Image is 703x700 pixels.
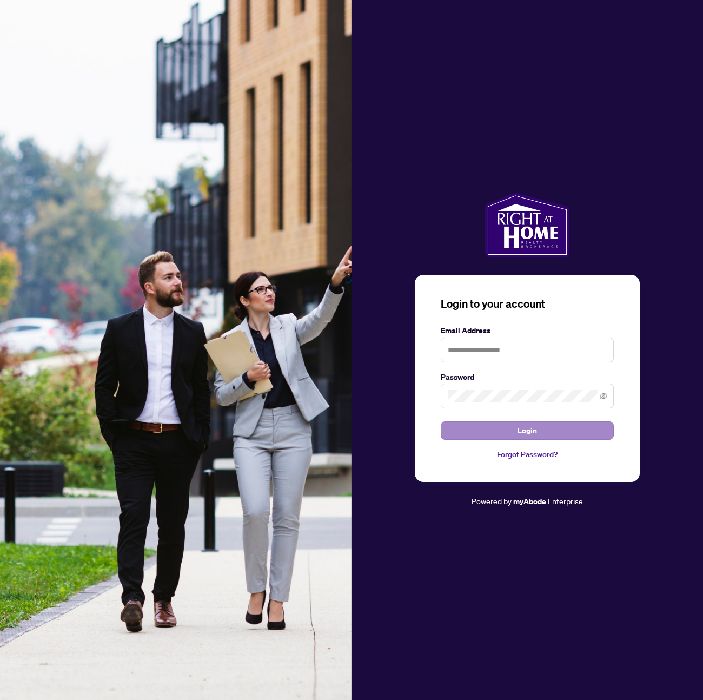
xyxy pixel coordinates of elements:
span: Powered by [472,496,512,506]
img: ma-logo [485,193,569,257]
span: Login [518,422,537,439]
button: Login [441,421,614,440]
label: Password [441,371,614,383]
a: myAbode [513,496,546,507]
span: Enterprise [548,496,583,506]
h3: Login to your account [441,296,614,312]
a: Forgot Password? [441,448,614,460]
label: Email Address [441,325,614,336]
span: eye-invisible [600,392,607,400]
